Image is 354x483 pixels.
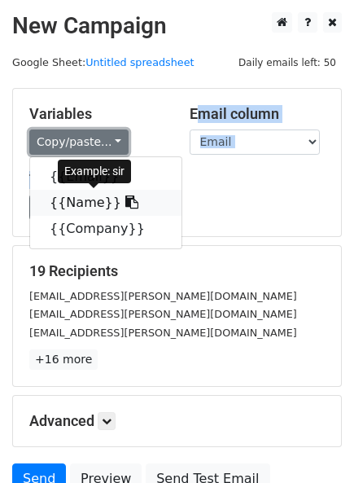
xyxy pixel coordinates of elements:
[12,12,342,40] h2: New Campaign
[29,349,98,370] a: +16 more
[233,56,342,68] a: Daily emails left: 50
[58,160,131,183] div: Example: sir
[190,105,326,123] h5: Email column
[30,216,181,242] a: {{Company}}
[29,327,297,339] small: [EMAIL_ADDRESS][PERSON_NAME][DOMAIN_NAME]
[233,54,342,72] span: Daily emails left: 50
[29,290,297,302] small: [EMAIL_ADDRESS][PERSON_NAME][DOMAIN_NAME]
[29,412,325,430] h5: Advanced
[85,56,194,68] a: Untitled spreadsheet
[30,164,181,190] a: {{Email}}
[29,105,165,123] h5: Variables
[29,262,325,280] h5: 19 Recipients
[30,190,181,216] a: {{Name}}
[29,308,297,320] small: [EMAIL_ADDRESS][PERSON_NAME][DOMAIN_NAME]
[273,405,354,483] iframe: Chat Widget
[12,56,194,68] small: Google Sheet:
[29,130,129,155] a: Copy/paste...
